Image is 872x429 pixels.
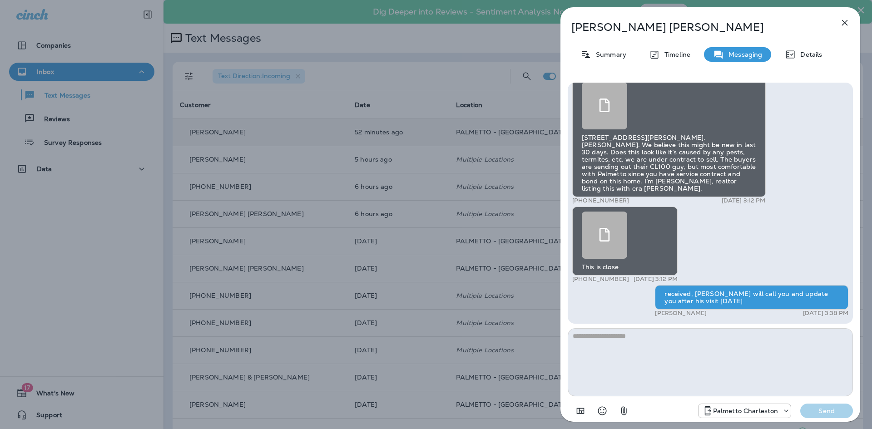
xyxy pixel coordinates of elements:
p: Timeline [660,51,690,58]
div: +1 (843) 277-8322 [699,405,791,416]
p: Messaging [724,51,762,58]
p: [PERSON_NAME] [PERSON_NAME] [571,21,819,34]
p: Summary [591,51,626,58]
p: [PHONE_NUMBER] [572,276,629,283]
p: [DATE] 3:12 PM [634,276,678,283]
div: This is close [572,207,678,276]
button: Select an emoji [593,402,611,420]
button: Add in a premade template [571,402,590,420]
p: [PERSON_NAME] [655,310,707,317]
p: [DATE] 3:12 PM [722,197,766,204]
p: [PHONE_NUMBER] [572,197,629,204]
p: [DATE] 3:38 PM [803,310,848,317]
div: received, [PERSON_NAME] will call you and update you after his visit [DATE] [655,285,848,310]
p: Details [796,51,822,58]
div: [STREET_ADDRESS][PERSON_NAME]. [PERSON_NAME]. We believe this might be new in last 30 days. Does ... [572,77,766,197]
p: Palmetto Charleston [713,407,778,414]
